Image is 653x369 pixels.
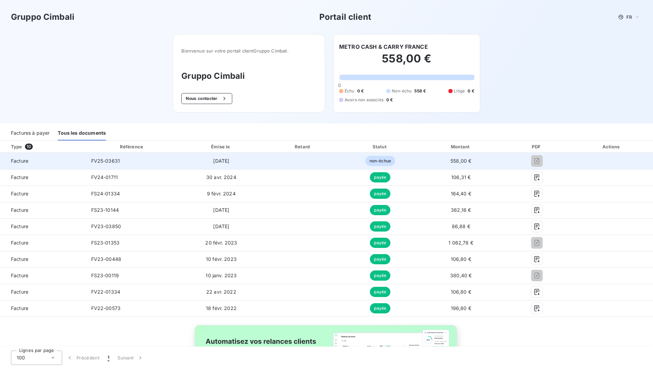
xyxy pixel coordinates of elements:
button: Précédent [62,351,103,365]
div: Tous les documents [58,126,106,141]
button: Suivant [113,351,148,365]
span: Facture [5,190,80,197]
div: Actions [572,143,652,150]
span: 106,31 € [451,174,471,180]
span: 22 avr. 2022 [206,289,236,295]
span: FR [626,14,632,20]
h2: 558,00 € [339,52,474,72]
span: FV25-03631 [91,158,120,164]
span: FV24-01711 [91,174,118,180]
span: Facture [5,272,80,279]
span: 0 € [386,97,393,103]
span: 86,88 € [452,223,470,229]
span: 0 € [468,88,474,94]
div: Type [7,143,84,150]
span: FS23-01353 [91,240,120,246]
span: FS24-01334 [91,191,120,196]
span: 20 févr. 2023 [205,240,237,246]
span: [DATE] [213,223,229,229]
span: FS23-10144 [91,207,119,213]
span: Facture [5,158,80,164]
span: 362,16 € [451,207,471,213]
span: 1 [108,354,109,361]
span: 106,80 € [451,256,471,262]
div: Retard [265,143,341,150]
span: 30 avr. 2024 [206,174,236,180]
span: Bienvenue sur votre portail client Gruppo Cimbali . [181,48,317,54]
span: Facture [5,207,80,213]
span: Facture [5,223,80,230]
div: PDF [505,143,569,150]
span: 18 févr. 2022 [206,305,237,311]
div: Émise le [180,143,262,150]
div: Statut [344,143,417,150]
span: 1 062,78 € [448,240,473,246]
h3: Gruppo Cimbali [181,70,317,82]
span: 380,40 € [450,272,472,278]
div: Factures à payer [11,126,50,141]
span: 558,00 € [450,158,471,164]
span: Avoirs non associés [345,97,384,103]
span: 558 € [414,88,426,94]
div: Montant [420,143,502,150]
span: Échu [345,88,355,94]
span: 0 [338,83,341,88]
span: FV23-03850 [91,223,121,229]
span: payée [370,221,390,232]
span: 10 [25,144,33,150]
span: payée [370,254,390,264]
span: Facture [5,305,80,312]
span: Facture [5,256,80,263]
span: payée [370,303,390,313]
span: 100 [17,354,25,361]
h3: Gruppo Cimbali [11,11,74,23]
span: [DATE] [213,158,229,164]
span: Litige [454,88,465,94]
span: FV22-00573 [91,305,121,311]
span: Facture [5,239,80,246]
span: 10 janv. 2023 [206,272,237,278]
span: 106,80 € [451,289,471,295]
span: 164,40 € [451,191,471,196]
button: Nous contacter [181,93,232,104]
span: [DATE] [213,207,229,213]
span: payée [370,172,390,182]
span: Facture [5,174,80,181]
span: 9 févr. 2024 [207,191,236,196]
h6: METRO CASH & CARRY FRANCE [339,43,428,51]
div: Référence [120,144,143,149]
span: Non-échu [392,88,412,94]
button: 1 [103,351,113,365]
span: FS23-00119 [91,272,119,278]
span: 10 févr. 2023 [206,256,237,262]
span: 0 € [357,88,364,94]
span: non-échue [365,156,395,166]
span: FV23-00448 [91,256,122,262]
span: payée [370,287,390,297]
span: payée [370,238,390,248]
span: payée [370,205,390,215]
span: payée [370,270,390,281]
span: payée [370,189,390,199]
span: FV22-01334 [91,289,121,295]
h3: Portail client [319,11,371,23]
span: 196,80 € [451,305,471,311]
span: Facture [5,289,80,295]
